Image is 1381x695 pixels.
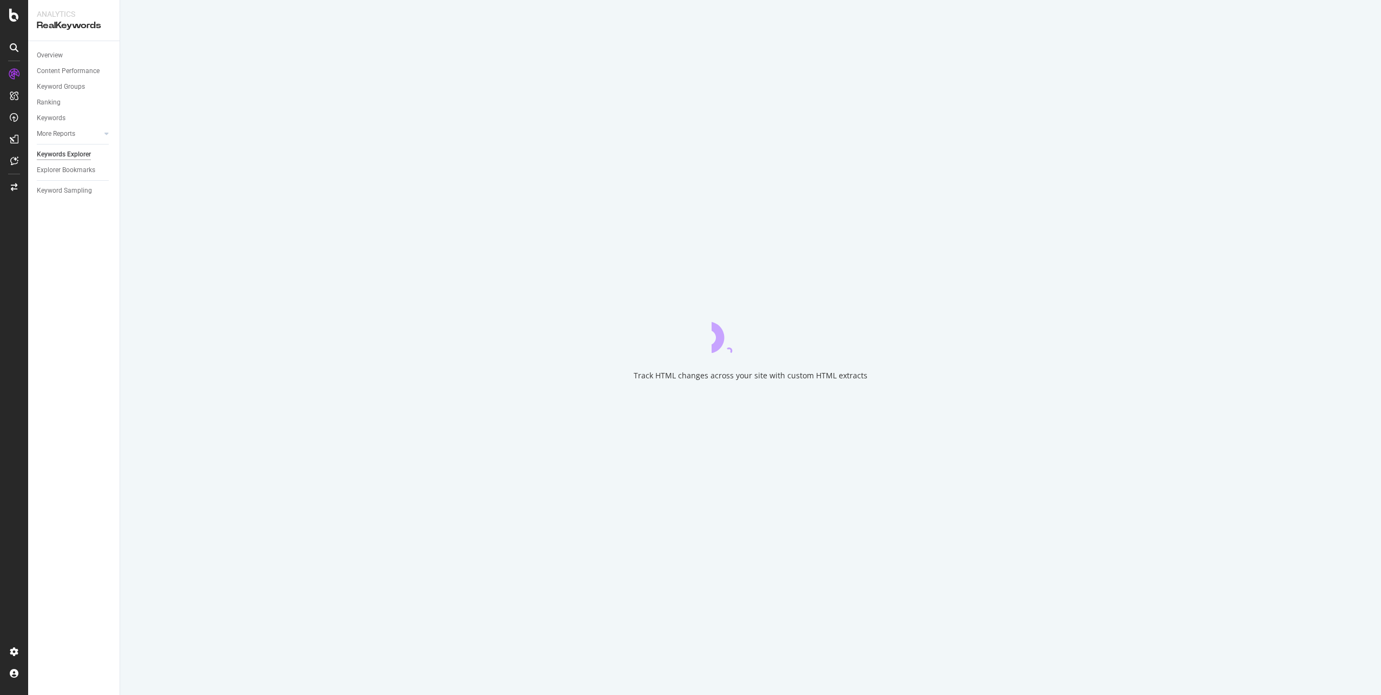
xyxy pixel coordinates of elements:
a: Keyword Sampling [37,185,112,196]
div: Explorer Bookmarks [37,165,95,176]
a: Overview [37,50,112,61]
a: Content Performance [37,65,112,77]
div: Keywords [37,113,65,124]
div: More Reports [37,128,75,140]
div: Track HTML changes across your site with custom HTML extracts [634,370,867,381]
a: Keywords [37,113,112,124]
a: More Reports [37,128,101,140]
div: Overview [37,50,63,61]
a: Ranking [37,97,112,108]
a: Keyword Groups [37,81,112,93]
div: Keyword Groups [37,81,85,93]
div: animation [712,314,790,353]
div: Keyword Sampling [37,185,92,196]
div: Keywords Explorer [37,149,91,160]
div: RealKeywords [37,19,111,32]
div: Ranking [37,97,61,108]
div: Content Performance [37,65,100,77]
div: Analytics [37,9,111,19]
a: Explorer Bookmarks [37,165,112,176]
a: Keywords Explorer [37,149,112,160]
